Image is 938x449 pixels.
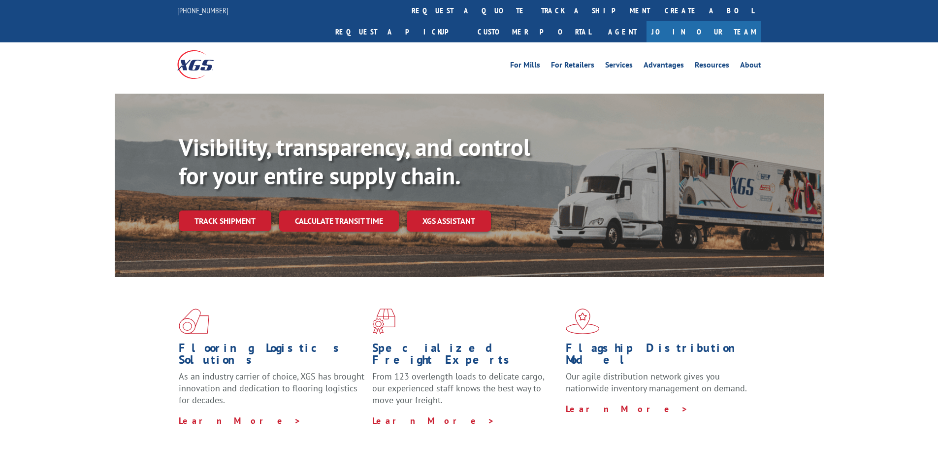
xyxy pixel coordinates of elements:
a: Advantages [644,61,684,72]
span: Our agile distribution network gives you nationwide inventory management on demand. [566,371,747,394]
a: About [740,61,761,72]
a: Calculate transit time [279,210,399,232]
h1: Flooring Logistics Solutions [179,342,365,371]
a: Resources [695,61,729,72]
a: XGS ASSISTANT [407,210,491,232]
img: xgs-icon-total-supply-chain-intelligence-red [179,309,209,334]
h1: Specialized Freight Experts [372,342,558,371]
h1: Flagship Distribution Model [566,342,752,371]
a: Track shipment [179,210,271,231]
a: [PHONE_NUMBER] [177,5,228,15]
a: Customer Portal [470,21,598,42]
a: Request a pickup [328,21,470,42]
a: Services [605,61,633,72]
img: xgs-icon-focused-on-flooring-red [372,309,395,334]
b: Visibility, transparency, and control for your entire supply chain. [179,132,530,191]
a: Learn More > [179,415,301,426]
a: Join Our Team [647,21,761,42]
p: From 123 overlength loads to delicate cargo, our experienced staff knows the best way to move you... [372,371,558,414]
a: Learn More > [372,415,495,426]
a: For Mills [510,61,540,72]
a: Learn More > [566,403,688,414]
img: xgs-icon-flagship-distribution-model-red [566,309,600,334]
a: For Retailers [551,61,594,72]
span: As an industry carrier of choice, XGS has brought innovation and dedication to flooring logistics... [179,371,364,406]
a: Agent [598,21,647,42]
